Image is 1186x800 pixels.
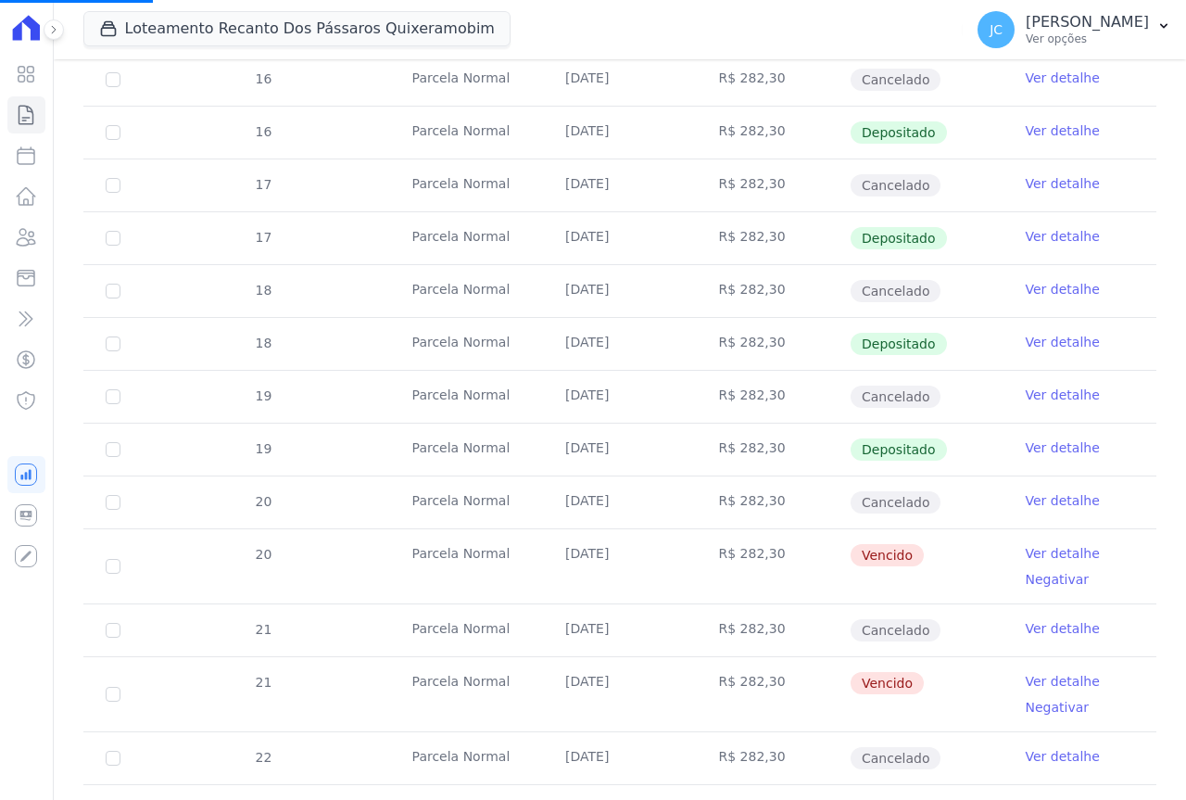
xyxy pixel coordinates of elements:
[851,227,947,249] span: Depositado
[543,107,696,159] td: [DATE]
[254,230,272,245] span: 17
[851,333,947,355] span: Depositado
[697,212,850,264] td: R$ 282,30
[543,424,696,476] td: [DATE]
[254,388,272,403] span: 19
[1026,121,1100,140] a: Ver detalhe
[697,529,850,603] td: R$ 282,30
[106,751,120,766] input: Só é possível selecionar pagamentos em aberto
[106,178,120,193] input: Só é possível selecionar pagamentos em aberto
[254,547,272,562] span: 20
[851,280,940,302] span: Cancelado
[543,529,696,603] td: [DATE]
[543,657,696,731] td: [DATE]
[106,72,120,87] input: Só é possível selecionar pagamentos em aberto
[1026,227,1100,246] a: Ver detalhe
[390,529,543,603] td: Parcela Normal
[963,4,1186,56] button: JC [PERSON_NAME] Ver opções
[697,159,850,211] td: R$ 282,30
[390,107,543,159] td: Parcela Normal
[1026,69,1100,87] a: Ver detalhe
[254,622,272,637] span: 21
[106,559,120,574] input: default
[697,657,850,731] td: R$ 282,30
[543,265,696,317] td: [DATE]
[851,672,924,694] span: Vencido
[1026,32,1149,46] p: Ver opções
[106,442,120,457] input: Só é possível selecionar pagamentos em aberto
[697,732,850,784] td: R$ 282,30
[851,747,940,769] span: Cancelado
[106,231,120,246] input: Só é possível selecionar pagamentos em aberto
[697,318,850,370] td: R$ 282,30
[390,159,543,211] td: Parcela Normal
[106,687,120,702] input: default
[1026,13,1149,32] p: [PERSON_NAME]
[1026,572,1090,587] a: Negativar
[1026,491,1100,510] a: Ver detalhe
[254,124,272,139] span: 16
[851,619,940,641] span: Cancelado
[851,174,940,197] span: Cancelado
[697,424,850,476] td: R$ 282,30
[254,336,272,350] span: 18
[106,125,120,140] input: Só é possível selecionar pagamentos em aberto
[1026,333,1100,351] a: Ver detalhe
[543,476,696,528] td: [DATE]
[543,371,696,423] td: [DATE]
[390,318,543,370] td: Parcela Normal
[1026,619,1100,638] a: Ver detalhe
[106,389,120,404] input: Só é possível selecionar pagamentos em aberto
[254,750,272,765] span: 22
[254,71,272,86] span: 16
[851,386,940,408] span: Cancelado
[851,491,940,514] span: Cancelado
[390,732,543,784] td: Parcela Normal
[697,476,850,528] td: R$ 282,30
[254,283,272,298] span: 18
[83,11,511,46] button: Loteamento Recanto Dos Pássaros Quixeramobim
[543,212,696,264] td: [DATE]
[254,177,272,192] span: 17
[1026,438,1100,457] a: Ver detalhe
[106,284,120,298] input: Só é possível selecionar pagamentos em aberto
[851,438,947,461] span: Depositado
[390,657,543,731] td: Parcela Normal
[851,544,924,566] span: Vencido
[697,604,850,656] td: R$ 282,30
[543,732,696,784] td: [DATE]
[106,495,120,510] input: Só é possível selecionar pagamentos em aberto
[390,265,543,317] td: Parcela Normal
[1026,386,1100,404] a: Ver detalhe
[851,121,947,144] span: Depositado
[390,212,543,264] td: Parcela Normal
[543,159,696,211] td: [DATE]
[543,604,696,656] td: [DATE]
[254,675,272,690] span: 21
[106,337,120,351] input: Só é possível selecionar pagamentos em aberto
[851,69,940,91] span: Cancelado
[390,371,543,423] td: Parcela Normal
[697,54,850,106] td: R$ 282,30
[390,54,543,106] td: Parcela Normal
[254,494,272,509] span: 20
[1026,544,1100,563] a: Ver detalhe
[697,371,850,423] td: R$ 282,30
[543,54,696,106] td: [DATE]
[697,107,850,159] td: R$ 282,30
[990,23,1003,36] span: JC
[697,265,850,317] td: R$ 282,30
[1026,280,1100,298] a: Ver detalhe
[106,623,120,638] input: Só é possível selecionar pagamentos em aberto
[390,424,543,476] td: Parcela Normal
[390,604,543,656] td: Parcela Normal
[1026,700,1090,715] a: Negativar
[1026,672,1100,691] a: Ver detalhe
[254,441,272,456] span: 19
[543,318,696,370] td: [DATE]
[1026,174,1100,193] a: Ver detalhe
[1026,747,1100,766] a: Ver detalhe
[390,476,543,528] td: Parcela Normal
